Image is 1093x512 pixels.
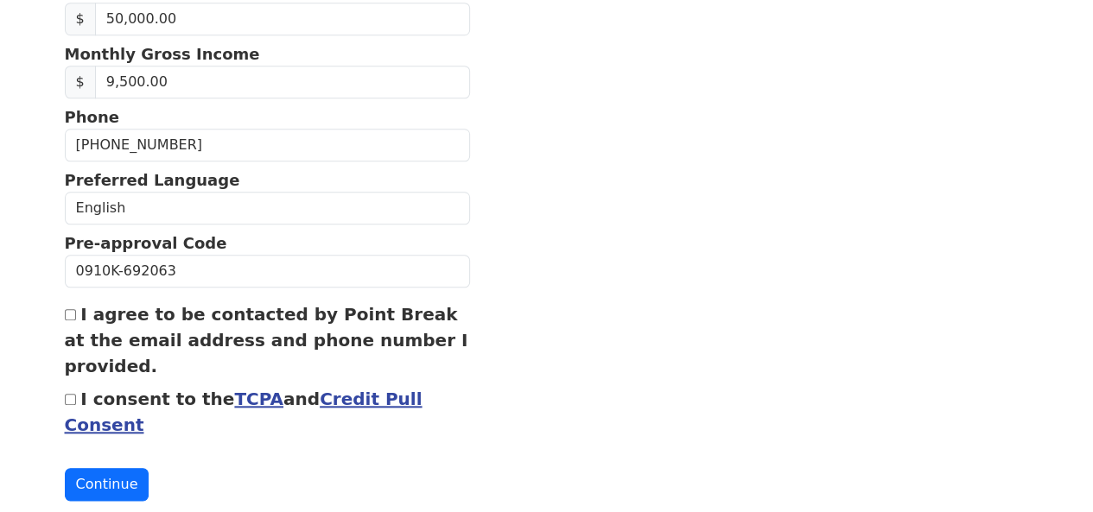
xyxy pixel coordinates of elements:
[65,389,423,435] label: I consent to the and
[65,234,227,252] strong: Pre-approval Code
[95,3,470,35] input: Requested Loan Amount
[65,66,96,98] span: $
[65,108,119,126] strong: Phone
[65,171,240,189] strong: Preferred Language
[65,129,471,161] input: Phone
[65,42,471,66] p: Monthly Gross Income
[95,66,470,98] input: 0.00
[65,468,149,501] button: Continue
[65,3,96,35] span: $
[234,389,283,409] a: TCPA
[65,304,468,376] label: I agree to be contacted by Point Break at the email address and phone number I provided.
[65,255,471,288] input: Pre-approval Code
